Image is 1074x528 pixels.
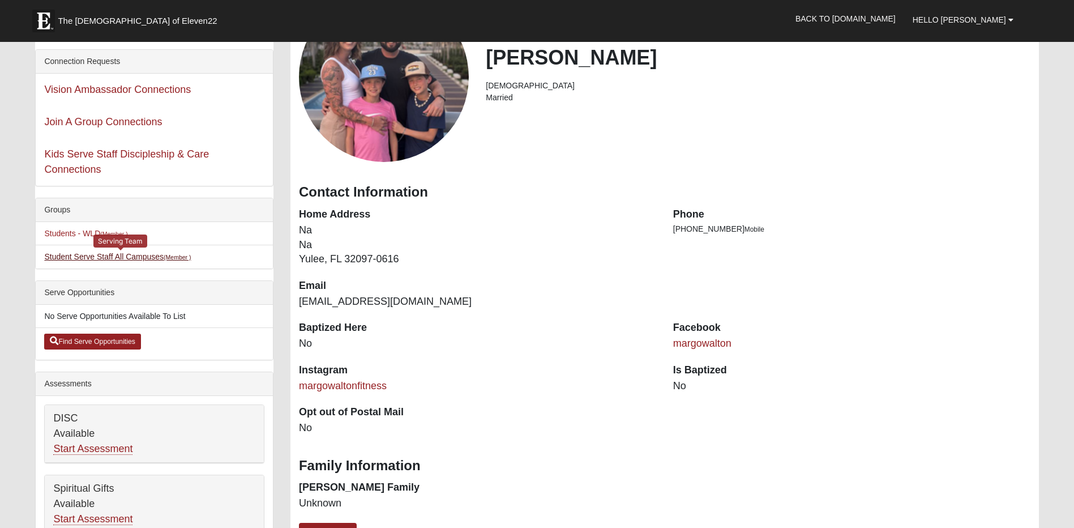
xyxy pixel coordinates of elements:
[45,405,264,463] div: DISC Available
[299,321,656,335] dt: Baptized Here
[299,295,656,309] dd: [EMAIL_ADDRESS][DOMAIN_NAME]
[299,458,1030,474] h3: Family Information
[299,363,656,378] dt: Instagram
[36,372,273,396] div: Assessments
[299,496,656,511] dd: Unknown
[44,334,141,350] a: Find Serve Opportunities
[486,45,1030,70] h2: [PERSON_NAME]
[904,6,1022,34] a: Hello [PERSON_NAME]
[93,235,147,248] div: Serving Team
[44,229,127,238] a: Students - WLD(Member )
[913,15,1006,24] span: Hello [PERSON_NAME]
[673,207,1030,222] dt: Phone
[36,50,273,74] div: Connection Requests
[44,84,191,95] a: Vision Ambassador Connections
[36,198,273,222] div: Groups
[299,480,656,495] dt: [PERSON_NAME] Family
[673,321,1030,335] dt: Facebook
[299,421,656,436] dd: No
[299,223,656,267] dd: Na Na Yulee, FL 32097-0616
[100,231,127,237] small: (Member )
[299,337,656,351] dd: No
[486,92,1030,104] li: Married
[787,5,904,33] a: Back to [DOMAIN_NAME]
[299,207,656,222] dt: Home Address
[32,10,55,32] img: Eleven22 logo
[299,405,656,420] dt: Opt out of Postal Mail
[44,116,162,127] a: Join A Group Connections
[486,80,1030,92] li: [DEMOGRAPHIC_DATA]
[44,252,191,261] a: Student Serve Staff All Campuses(Member )
[164,254,191,261] small: (Member )
[299,279,656,293] dt: Email
[53,513,132,525] a: Start Assessment
[299,380,387,391] a: margowaltonfitness
[36,305,273,328] li: No Serve Opportunities Available To List
[744,225,764,233] span: Mobile
[673,363,1030,378] dt: Is Baptized
[36,281,273,305] div: Serve Opportunities
[299,184,1030,201] h3: Contact Information
[53,443,132,455] a: Start Assessment
[44,148,209,175] a: Kids Serve Staff Discipleship & Care Connections
[27,4,253,32] a: The [DEMOGRAPHIC_DATA] of Eleven22
[58,15,217,27] span: The [DEMOGRAPHIC_DATA] of Eleven22
[673,338,731,349] a: margowalton
[673,223,1030,235] li: [PHONE_NUMBER]
[673,379,1030,394] dd: No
